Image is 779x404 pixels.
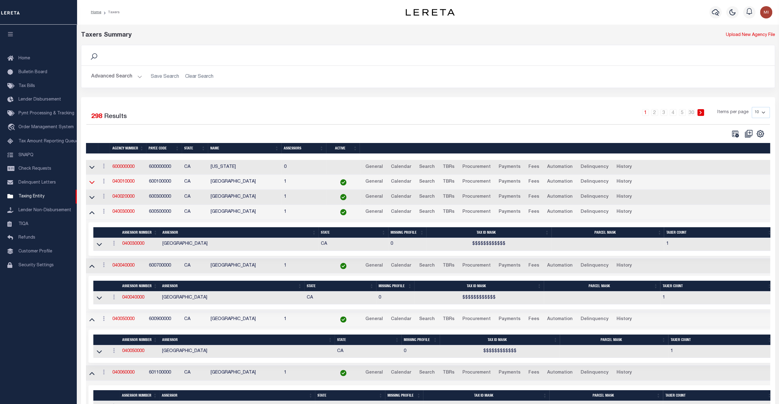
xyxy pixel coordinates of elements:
[544,177,575,187] a: Automation
[182,366,208,381] td: CA
[416,177,438,187] a: Search
[182,190,208,205] td: CA
[388,368,414,378] a: Calendar
[388,162,414,172] a: Calendar
[282,175,326,190] td: 1
[18,153,33,157] span: SNAPQ
[318,227,388,238] th: State: activate to sort column ascending
[112,180,134,184] a: 040010000
[416,315,438,324] a: Search
[614,261,635,271] a: History
[160,335,335,345] th: Assessor: activate to sort column ascending
[578,162,611,172] a: Delinquency
[160,345,335,358] td: [GEOGRAPHIC_DATA]
[440,335,560,345] th: Tax ID Mask: activate to sort column ascending
[651,109,658,116] a: 2
[18,56,30,61] span: Home
[112,317,134,321] a: 040050000
[660,291,774,304] td: 1
[18,111,74,116] span: Pymt Processing & Tracking
[578,368,611,378] a: Delinquency
[91,113,102,120] span: 298
[363,368,386,378] a: General
[388,207,414,217] a: Calendar
[91,71,142,83] button: Advanced Search
[146,366,182,381] td: 601100000
[122,242,144,246] a: 040030000
[526,162,542,172] a: Fees
[81,31,599,40] div: Taxers Summary
[526,207,542,217] a: Fees
[335,335,401,345] th: State: activate to sort column ascending
[614,177,635,187] a: History
[544,261,575,271] a: Automation
[401,335,439,345] th: Missing Profile: activate to sort column ascending
[146,312,182,327] td: 600900000
[385,390,423,401] th: Missing Profile: activate to sort column ascending
[614,368,635,378] a: History
[416,368,438,378] a: Search
[112,195,134,199] a: 040020000
[282,190,326,205] td: 1
[110,143,146,154] th: Agency Number: activate to sort column ascending
[496,368,523,378] a: Payments
[496,315,523,324] a: Payments
[363,192,386,202] a: General
[315,390,385,401] th: State: activate to sort column ascending
[182,143,208,154] th: State: activate to sort column ascending
[18,208,71,212] span: Lender Non-Disbursement
[544,315,575,324] a: Automation
[483,349,516,353] span: $$$$$$$$$$$$
[614,315,635,324] a: History
[363,315,386,324] a: General
[208,205,282,220] td: [GEOGRAPHIC_DATA]
[159,390,315,401] th: Assessor: activate to sort column ascending
[679,109,686,116] a: 5
[340,263,346,269] img: check-icon-green.svg
[440,177,457,187] a: TBRs
[112,370,134,375] a: 040060000
[460,177,493,187] a: Procurement
[668,335,774,345] th: Taxer Count: activate to sort column ascending
[208,366,282,381] td: [GEOGRAPHIC_DATA]
[578,207,611,217] a: Delinquency
[726,32,775,39] a: Upload New Agency File
[363,162,386,172] a: General
[208,160,282,175] td: [US_STATE]
[549,390,663,401] th: Parcel Mask: activate to sort column ascending
[304,291,376,304] td: CA
[146,190,182,205] td: 600300000
[460,207,493,217] a: Procurement
[388,315,414,324] a: Calendar
[440,368,457,378] a: TBRs
[416,192,438,202] a: Search
[120,227,160,238] th: Assessor Number: activate to sort column ascending
[388,192,414,202] a: Calendar
[326,143,360,154] th: Active: activate to sort column ascending
[160,238,318,251] td: [GEOGRAPHIC_DATA]
[544,368,575,378] a: Automation
[760,6,772,18] img: svg+xml;base64,PHN2ZyB4bWxucz0iaHR0cDovL3d3dy53My5vcmcvMjAwMC9zdmciIHBvaW50ZXItZXZlbnRzPSJub25lIi...
[416,207,438,217] a: Search
[104,112,127,122] label: Results
[335,345,401,358] td: CA
[340,316,346,323] img: check-icon-green.svg
[282,160,326,175] td: 0
[460,162,493,172] a: Procurement
[496,162,523,172] a: Payments
[18,180,56,185] span: Delinquent Letters
[146,143,182,154] th: Payee Code: activate to sort column ascending
[423,390,549,401] th: Tax ID Mask: activate to sort column ascending
[376,291,414,304] td: 0
[18,222,28,226] span: TIQA
[208,259,282,274] td: [GEOGRAPHIC_DATA]
[526,368,542,378] a: Fees
[578,261,611,271] a: Delinquency
[112,165,134,169] a: 600000000
[340,370,346,376] img: check-icon-green.svg
[208,312,282,327] td: [GEOGRAPHIC_DATA]
[182,259,208,274] td: CA
[414,281,544,291] th: Tax ID Mask: activate to sort column ascending
[472,242,505,246] span: $$$$$$$$$$$$
[560,335,668,345] th: Parcel Mask: activate to sort column ascending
